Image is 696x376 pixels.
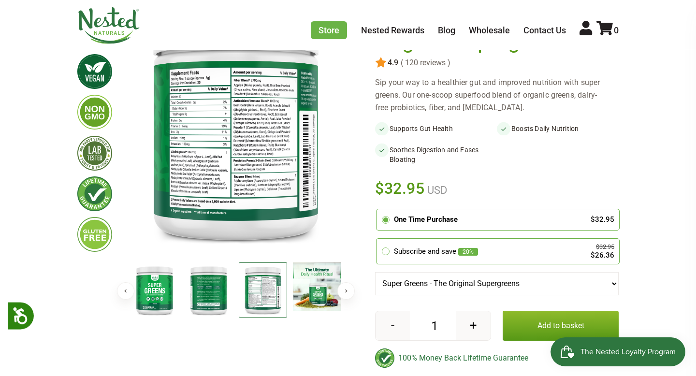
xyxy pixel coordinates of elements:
a: Nested Rewards [361,25,424,35]
div: Sip your way to a healthier gut and improved nutrition with super greens. Our one-scoop superfood... [375,76,619,114]
span: 4.9 [387,58,398,67]
span: $32.95 [375,178,425,199]
button: Next [337,282,355,300]
img: vegan [77,54,112,89]
img: glutenfree [77,217,112,252]
span: 0 [614,25,619,35]
div: 100% Money Back Lifetime Guarantee [375,348,619,368]
img: Super Greens - The Original Supergreens [128,5,344,254]
img: Super Greens - The Original Supergreens [293,262,341,311]
button: - [376,311,410,340]
img: lifetimeguarantee [77,176,112,211]
img: gmofree [77,95,112,130]
a: Wholesale [469,25,510,35]
button: + [456,311,491,340]
a: Store [311,21,347,39]
img: thirdpartytested [77,136,112,171]
img: star.svg [375,57,387,69]
span: USD [425,184,447,196]
a: Contact Us [523,25,566,35]
img: Super Greens - The Original Supergreens [185,262,233,318]
h1: Super Greens - The Original Supergreens [375,5,614,53]
li: Boosts Daily Nutrition [497,122,619,135]
button: Previous [117,282,134,300]
li: Soothes Digestion and Eases Bloating [375,143,497,166]
a: Blog [438,25,455,35]
li: Supports Gut Health [375,122,497,135]
a: 0 [596,25,619,35]
img: Nested Naturals [77,7,140,44]
img: Super Greens - The Original Supergreens [130,262,179,318]
iframe: Button to open loyalty program pop-up [551,337,686,366]
img: badge-lifetimeguarantee-color.svg [375,348,394,368]
button: Add to basket [503,311,619,341]
img: Super Greens - The Original Supergreens [239,262,287,318]
span: ( 120 reviews ) [398,58,450,67]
